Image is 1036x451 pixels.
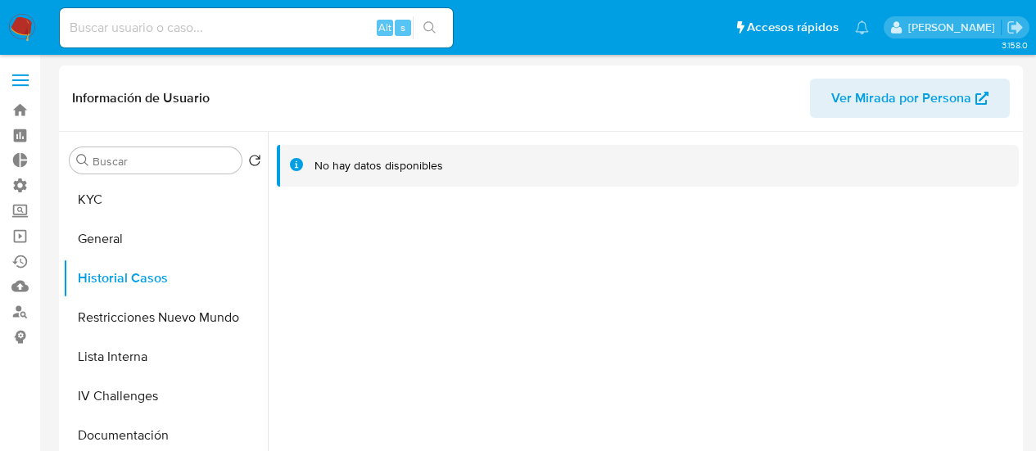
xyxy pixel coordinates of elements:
p: nicolas.tyrkiel@mercadolibre.com [908,20,1001,35]
span: Alt [378,20,391,35]
button: KYC [63,180,268,219]
button: General [63,219,268,259]
h1: Información de Usuario [72,90,210,106]
span: Ver Mirada por Persona [831,79,971,118]
span: Accesos rápidos [747,19,839,36]
span: s [400,20,405,35]
a: Notificaciones [855,20,869,34]
input: Buscar [93,154,235,169]
button: Historial Casos [63,259,268,298]
button: Lista Interna [63,337,268,377]
button: Restricciones Nuevo Mundo [63,298,268,337]
button: Buscar [76,154,89,167]
a: Salir [1007,19,1024,36]
input: Buscar usuario o caso... [60,17,453,38]
button: Ver Mirada por Persona [810,79,1010,118]
button: IV Challenges [63,377,268,416]
button: Volver al orden por defecto [248,154,261,172]
button: search-icon [413,16,446,39]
